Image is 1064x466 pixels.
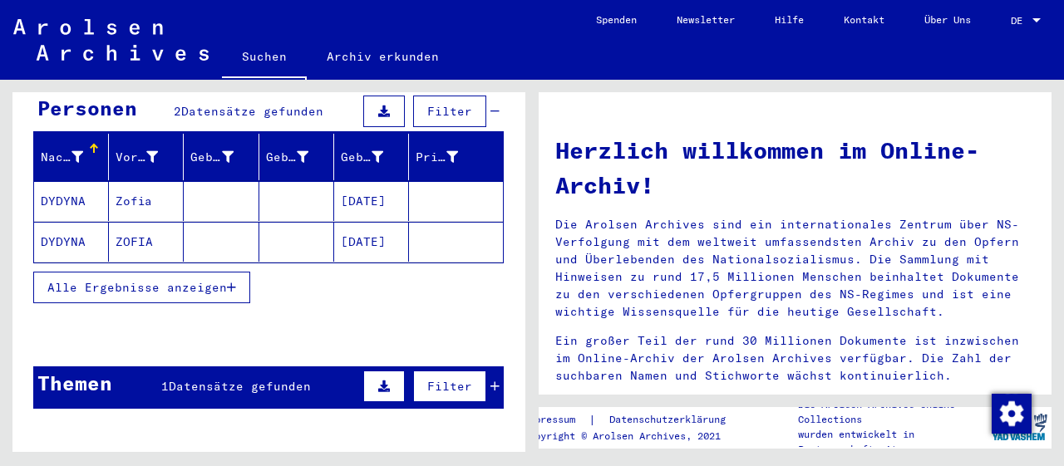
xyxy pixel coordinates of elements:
mat-header-cell: Geburt‏ [259,134,334,180]
div: Nachname [41,144,108,170]
div: Geburtsdatum [341,149,383,166]
button: Filter [413,370,486,402]
span: DE [1011,15,1029,27]
a: Impressum [523,411,589,429]
div: | [523,411,746,429]
mat-cell: [DATE] [334,222,409,262]
mat-header-cell: Nachname [34,134,109,180]
a: Suchen [222,37,307,80]
button: Filter [413,96,486,127]
div: Zustimmung ändern [991,393,1031,433]
div: Geburt‏ [266,149,308,166]
div: Geburt‏ [266,144,333,170]
p: Copyright © Arolsen Archives, 2021 [523,429,746,444]
img: Arolsen_neg.svg [13,19,209,61]
span: Filter [427,379,472,394]
mat-cell: ZOFIA [109,222,184,262]
span: Filter [427,104,472,119]
a: Datenschutzerklärung [596,411,746,429]
mat-cell: DYDYNA [34,181,109,221]
mat-header-cell: Geburtsdatum [334,134,409,180]
p: Ein großer Teil der rund 30 Millionen Dokumente ist inzwischen im Online-Archiv der Arolsen Archi... [555,332,1035,385]
span: Datensätze gefunden [181,104,323,119]
span: 1 [161,379,169,394]
span: Alle Ergebnisse anzeigen [47,280,227,295]
span: Datensätze gefunden [169,379,311,394]
div: Geburtsname [190,149,233,166]
div: Prisoner # [416,144,483,170]
p: wurden entwickelt in Partnerschaft mit [798,427,988,457]
a: Archiv erkunden [307,37,459,76]
span: 2 [174,104,181,119]
mat-cell: Zofia [109,181,184,221]
mat-cell: [DATE] [334,181,409,221]
div: Geburtsname [190,144,258,170]
div: Themen [37,368,112,398]
img: Zustimmung ändern [992,394,1032,434]
h1: Herzlich willkommen im Online-Archiv! [555,133,1035,203]
img: yv_logo.png [988,406,1051,448]
div: Prisoner # [416,149,458,166]
div: Geburtsdatum [341,144,408,170]
div: Vorname [116,144,183,170]
button: Alle Ergebnisse anzeigen [33,272,250,303]
p: Die Arolsen Archives Online-Collections [798,397,988,427]
mat-header-cell: Vorname [109,134,184,180]
div: Personen [37,93,137,123]
mat-header-cell: Prisoner # [409,134,503,180]
div: Vorname [116,149,158,166]
mat-header-cell: Geburtsname [184,134,259,180]
div: Nachname [41,149,83,166]
mat-cell: DYDYNA [34,222,109,262]
p: Die Arolsen Archives sind ein internationales Zentrum über NS-Verfolgung mit dem weltweit umfasse... [555,216,1035,321]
